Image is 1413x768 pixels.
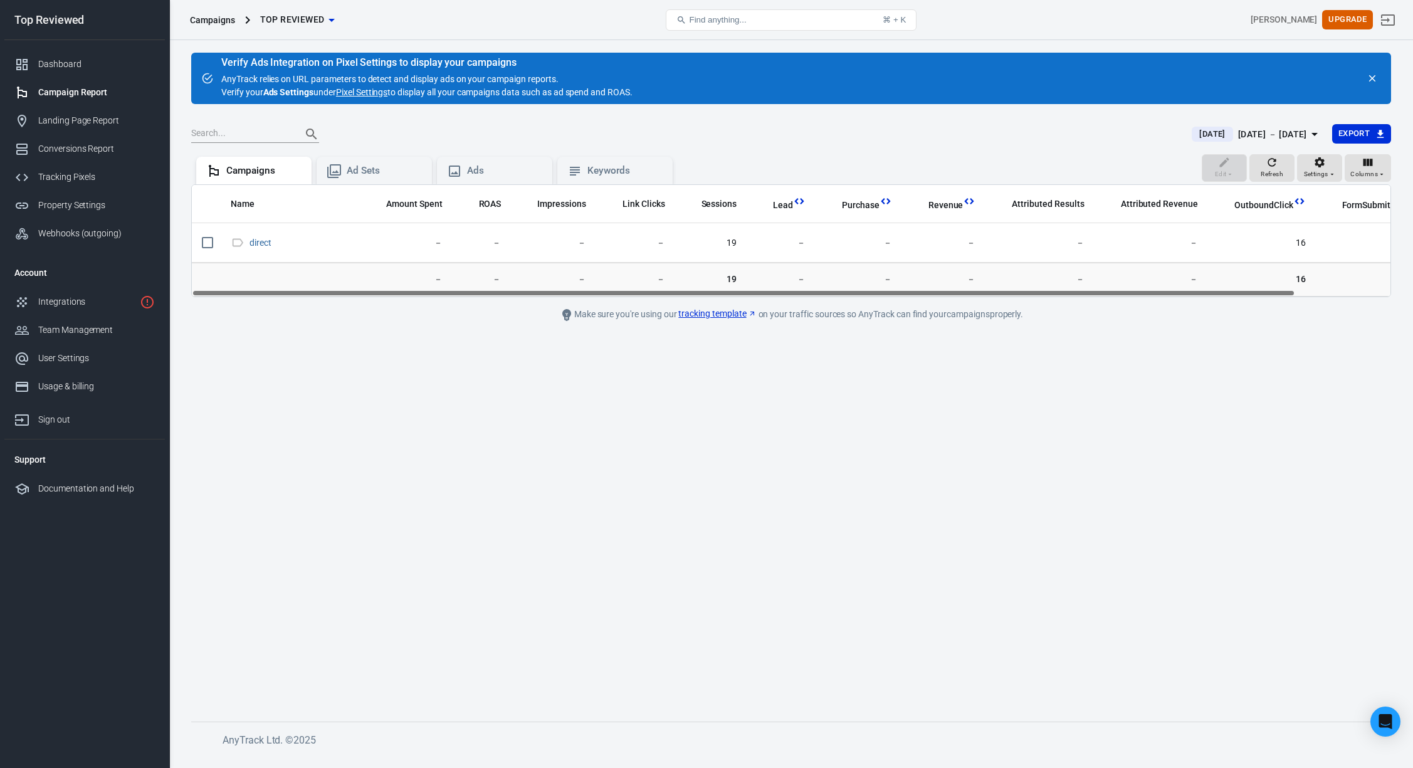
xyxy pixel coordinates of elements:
div: Make sure you're using our on your traffic sources so AnyTrack can find your campaigns properly. [509,307,1073,322]
span: 19 [685,273,737,286]
div: Keywords [587,164,663,177]
div: Integrations [38,295,135,308]
span: Impressions [537,198,586,211]
span: Find anything... [689,15,746,24]
div: Campaign Report [38,86,155,99]
span: The estimated total amount of money you've spent on your campaign, ad set or ad during its schedule. [370,196,443,211]
div: scrollable content [192,185,1390,297]
svg: This column is calculated from AnyTrack real-time data [880,195,892,208]
span: Columns [1350,169,1378,180]
span: The total conversions attributed according to your ad network (Facebook, Google, etc.) [995,196,1084,211]
span: The estimated total amount of money you've spent on your campaign, ad set or ad during its schedule. [386,196,443,211]
div: Account id: vBYNLn0g [1251,13,1317,26]
a: Conversions Report [4,135,165,163]
div: Ad Sets [347,164,422,177]
div: Sign out [38,413,155,426]
span: 16 [1218,273,1305,286]
div: Webhooks (outgoing) [38,227,155,240]
span: Top Reviewed [260,12,325,28]
a: Property Settings [4,191,165,219]
span: － [995,273,1084,286]
span: － [606,237,665,250]
span: Total revenue calculated by AnyTrack. [928,197,964,213]
div: Usage & billing [38,380,155,393]
a: Sign out [1373,5,1403,35]
span: Settings [1304,169,1328,180]
span: － [1105,237,1198,250]
button: Upgrade [1322,10,1373,29]
strong: Ads Settings [263,87,314,97]
span: － [370,237,443,250]
span: － [757,237,806,250]
button: Top Reviewed [255,8,340,31]
button: Export [1332,124,1391,144]
a: tracking template [678,307,756,320]
div: Campaigns [226,164,302,177]
svg: This column is calculated from AnyTrack real-time data [1293,195,1306,208]
a: Usage & billing [4,372,165,401]
span: OutboundClick [1218,199,1293,212]
div: Documentation and Help [38,482,155,495]
span: [DATE] [1194,128,1230,140]
li: Support [4,444,165,475]
div: Property Settings [38,199,155,212]
button: close [1363,70,1381,87]
a: Pixel Settings [336,86,387,99]
span: FormSubmit [1342,199,1391,212]
span: The total revenue attributed according to your ad network (Facebook, Google, etc.) [1121,196,1198,211]
a: User Settings [4,344,165,372]
span: Name [231,198,271,211]
div: Dashboard [38,58,155,71]
span: － [1105,273,1198,286]
div: Verify Ads Integration on Pixel Settings to display your campaigns [221,56,633,69]
div: Campaigns [190,14,235,26]
span: Attributed Revenue [1121,198,1198,211]
span: The total conversions attributed according to your ad network (Facebook, Google, etc.) [1012,196,1084,211]
span: － [606,273,665,286]
a: Dashboard [4,50,165,78]
div: Tracking Pixels [38,171,155,184]
span: － [463,273,502,286]
div: Open Intercom Messenger [1370,707,1400,737]
span: Purchase [826,199,880,212]
button: Columns [1345,154,1391,182]
span: Lead [773,199,793,212]
h6: AnyTrack Ltd. © 2025 [223,732,1163,748]
span: － [757,273,806,286]
span: Link Clicks [622,198,665,211]
span: － [370,273,443,286]
span: Purchase [842,199,880,212]
svg: This column is calculated from AnyTrack real-time data [963,195,975,208]
div: Ads [467,164,542,177]
a: Integrations [4,288,165,316]
span: Lead [757,199,793,212]
button: Settings [1297,154,1342,182]
button: Search [297,119,327,149]
div: AnyTrack relies on URL parameters to detect and display ads on your campaign reports. Verify your... [221,58,633,99]
button: Refresh [1249,154,1295,182]
span: － [1326,273,1404,286]
div: Top Reviewed [4,14,165,26]
div: [DATE] － [DATE] [1238,127,1307,142]
span: Total revenue calculated by AnyTrack. [912,197,964,213]
a: Tracking Pixels [4,163,165,191]
span: The total return on ad spend [479,196,502,211]
a: Team Management [4,316,165,344]
div: Conversions Report [38,142,155,155]
span: － [826,237,892,250]
span: － [1326,237,1404,250]
button: [DATE][DATE] － [DATE] [1182,124,1332,145]
span: Amount Spent [386,198,443,211]
span: － [912,273,976,286]
span: － [912,237,976,250]
span: The number of clicks on links within the ad that led to advertiser-specified destinations [606,196,665,211]
span: Attributed Results [1012,198,1084,211]
span: Sessions [701,198,737,211]
svg: 1 networks not verified yet [140,295,155,310]
span: The number of times your ads were on screen. [521,196,586,211]
span: － [521,237,586,250]
a: Sign out [4,401,165,434]
div: User Settings [38,352,155,365]
span: The number of clicks on links within the ad that led to advertiser-specified destinations [622,196,665,211]
a: Campaign Report [4,78,165,107]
